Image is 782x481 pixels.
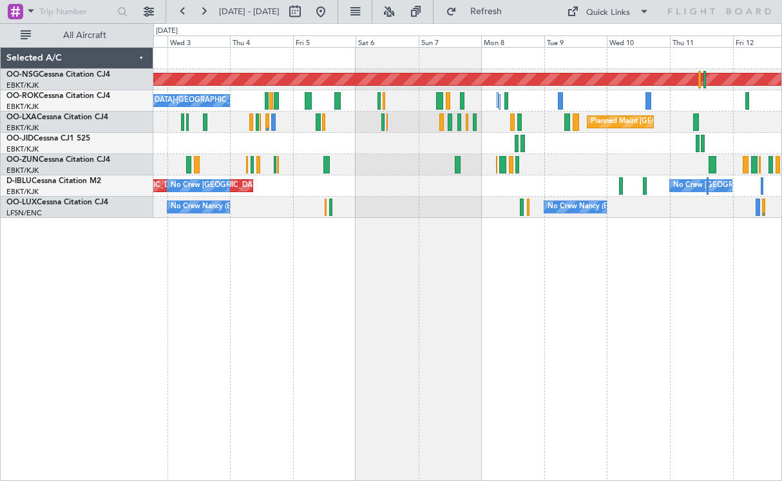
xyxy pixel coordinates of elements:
a: EBKT/KJK [6,81,39,90]
a: LFSN/ENC [6,208,42,218]
div: Quick Links [586,6,630,19]
a: EBKT/KJK [6,144,39,154]
span: OO-LUX [6,199,37,206]
span: Refresh [459,7,513,16]
a: OO-LUXCessna Citation CJ4 [6,199,108,206]
div: Mon 8 [481,35,544,47]
button: Quick Links [560,1,656,22]
span: OO-LXA [6,113,37,121]
div: Wed 10 [607,35,670,47]
a: EBKT/KJK [6,187,39,197]
span: OO-JID [6,135,33,142]
input: Trip Number [39,2,113,21]
a: OO-LXACessna Citation CJ4 [6,113,108,121]
button: Refresh [440,1,517,22]
div: Wed 3 [167,35,231,47]
div: No Crew Nancy (Essey) [548,197,624,217]
div: No Crew [GEOGRAPHIC_DATA] ([GEOGRAPHIC_DATA] National) [171,176,386,195]
div: Thu 11 [670,35,733,47]
a: OO-JIDCessna CJ1 525 [6,135,90,142]
div: Sun 7 [419,35,482,47]
span: OO-NSG [6,71,39,79]
span: [DATE] - [DATE] [219,6,280,17]
span: OO-ROK [6,92,39,100]
div: Thu 4 [230,35,293,47]
a: OO-NSGCessna Citation CJ4 [6,71,110,79]
div: [DATE] [156,26,178,37]
div: Sat 6 [356,35,419,47]
div: Tue 9 [544,35,607,47]
a: EBKT/KJK [6,166,39,175]
a: EBKT/KJK [6,123,39,133]
button: All Aircraft [14,25,140,46]
a: OO-ZUNCessna Citation CJ4 [6,156,110,164]
div: Fri 5 [293,35,356,47]
a: D-IBLUCessna Citation M2 [6,177,101,185]
a: OO-ROKCessna Citation CJ4 [6,92,110,100]
a: EBKT/KJK [6,102,39,112]
span: D-IBLU [6,177,32,185]
span: OO-ZUN [6,156,39,164]
span: All Aircraft [33,31,136,40]
div: No Crew Nancy (Essey) [171,197,247,217]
